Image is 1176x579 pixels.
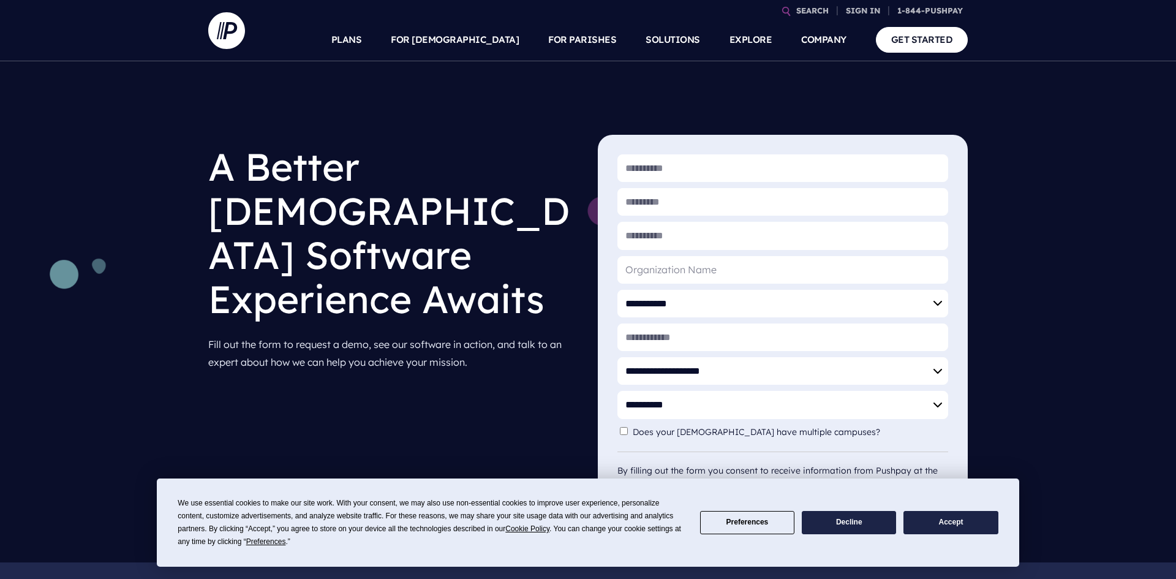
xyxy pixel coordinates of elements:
a: EXPLORE [729,18,772,61]
div: By filling out the form you consent to receive information from Pushpay at the email address or t... [617,452,948,490]
a: PLANS [331,18,362,61]
p: Fill out the form to request a demo, see our software in action, and talk to an expert about how ... [208,331,578,376]
a: FOR PARISHES [548,18,616,61]
button: Preferences [700,511,794,535]
label: Does your [DEMOGRAPHIC_DATA] have multiple campuses? [633,427,886,437]
a: FOR [DEMOGRAPHIC_DATA] [391,18,519,61]
button: Accept [903,511,998,535]
span: Cookie Policy [505,524,549,533]
input: Organization Name [617,256,948,284]
span: Preferences [246,537,286,546]
a: SOLUTIONS [646,18,700,61]
h1: A Better [DEMOGRAPHIC_DATA] Software Experience Awaits [208,135,578,331]
button: Decline [802,511,896,535]
div: We use essential cookies to make our site work. With your consent, we may also use non-essential ... [178,497,685,548]
div: Cookie Consent Prompt [157,479,1019,567]
a: COMPANY [801,18,846,61]
a: GET STARTED [876,27,968,52]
